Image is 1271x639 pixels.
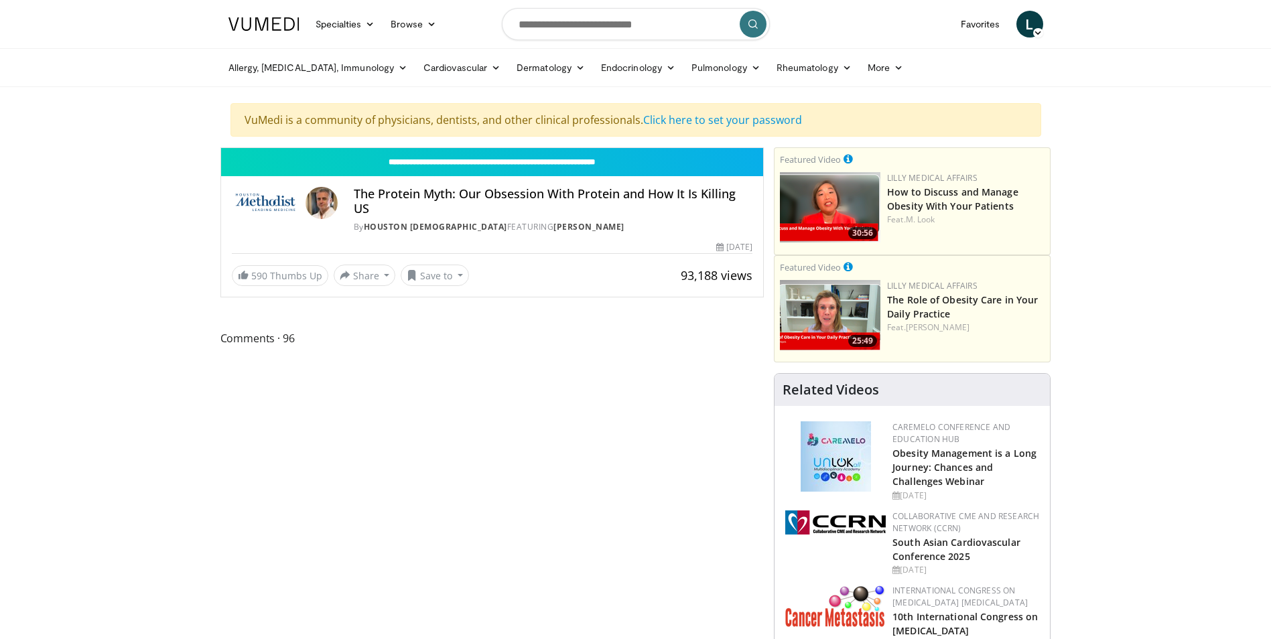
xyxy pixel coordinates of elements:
a: Houston [DEMOGRAPHIC_DATA] [364,221,507,232]
small: Featured Video [780,261,841,273]
a: Cardiovascular [415,54,509,81]
div: [DATE] [892,490,1039,502]
a: [PERSON_NAME] [906,322,969,333]
div: Feat. [887,322,1045,334]
img: Avatar [306,187,338,219]
span: 30:56 [848,227,877,239]
a: CaReMeLO Conference and Education Hub [892,421,1010,445]
a: How to Discuss and Manage Obesity With Your Patients [887,186,1018,212]
a: Rheumatology [768,54,860,81]
span: 93,188 views [681,267,752,283]
a: Browse [383,11,444,38]
a: International Congress on [MEDICAL_DATA] [MEDICAL_DATA] [892,585,1028,608]
a: Specialties [308,11,383,38]
img: a04ee3ba-8487-4636-b0fb-5e8d268f3737.png.150x105_q85_autocrop_double_scale_upscale_version-0.2.png [785,510,886,535]
a: 25:49 [780,280,880,350]
a: Collaborative CME and Research Network (CCRN) [892,510,1039,534]
a: [PERSON_NAME] [553,221,624,232]
span: 590 [251,269,267,282]
input: Search topics, interventions [502,8,770,40]
small: Featured Video [780,153,841,165]
div: [DATE] [716,241,752,253]
div: [DATE] [892,564,1039,576]
button: Save to [401,265,469,286]
a: Pulmonology [683,54,768,81]
img: Houston Methodist [232,187,300,219]
img: VuMedi Logo [228,17,299,31]
a: Dermatology [509,54,593,81]
img: e1208b6b-349f-4914-9dd7-f97803bdbf1d.png.150x105_q85_crop-smart_upscale.png [780,280,880,350]
img: c98a6a29-1ea0-4bd5-8cf5-4d1e188984a7.png.150x105_q85_crop-smart_upscale.png [780,172,880,242]
a: Endocrinology [593,54,683,81]
a: 590 Thumbs Up [232,265,328,286]
img: 45df64a9-a6de-482c-8a90-ada250f7980c.png.150x105_q85_autocrop_double_scale_upscale_version-0.2.jpg [801,421,871,492]
a: Lilly Medical Affairs [887,280,978,291]
a: Lilly Medical Affairs [887,172,978,184]
div: VuMedi is a community of physicians, dentists, and other clinical professionals. [230,103,1041,137]
span: Comments 96 [220,330,764,347]
div: By FEATURING [354,221,753,233]
span: 25:49 [848,335,877,347]
a: Favorites [953,11,1008,38]
a: More [860,54,911,81]
button: Share [334,265,396,286]
a: The Role of Obesity Care in Your Daily Practice [887,293,1038,320]
img: 6ff8bc22-9509-4454-a4f8-ac79dd3b8976.png.150x105_q85_autocrop_double_scale_upscale_version-0.2.png [785,585,886,627]
h4: The Protein Myth: Our Obsession With Protein and How It Is Killing US [354,187,753,216]
h4: Related Videos [783,382,879,398]
a: Click here to set your password [643,113,802,127]
a: Allergy, [MEDICAL_DATA], Immunology [220,54,416,81]
a: M. Look [906,214,935,225]
a: 30:56 [780,172,880,242]
div: Feat. [887,214,1045,226]
a: South Asian Cardiovascular Conference 2025 [892,536,1020,563]
a: Obesity Management is a Long Journey: Chances and Challenges Webinar [892,447,1036,488]
a: L [1016,11,1043,38]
